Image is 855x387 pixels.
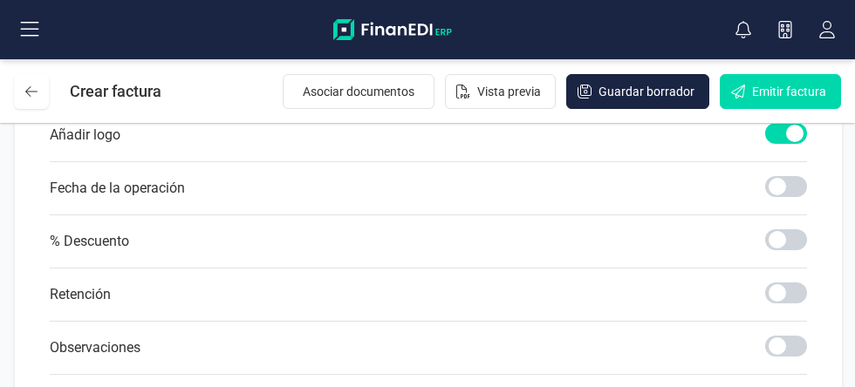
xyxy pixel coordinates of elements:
[50,284,111,305] p: Retención
[598,83,694,100] span: Guardar borrador
[720,74,841,109] button: Emitir factura
[50,231,129,252] p: % Descuento
[70,74,161,109] div: Crear factura
[50,178,185,199] p: Fecha de la operación
[283,74,434,109] button: Asociar documentos
[477,83,541,100] span: Vista previa
[303,83,414,100] span: Asociar documentos
[445,74,556,109] button: Vista previa
[333,19,452,40] img: Logo Finanedi
[566,74,709,109] button: Guardar borrador
[50,337,140,358] p: Observaciones
[50,125,120,146] p: Añadir logo
[752,83,826,100] span: Emitir factura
